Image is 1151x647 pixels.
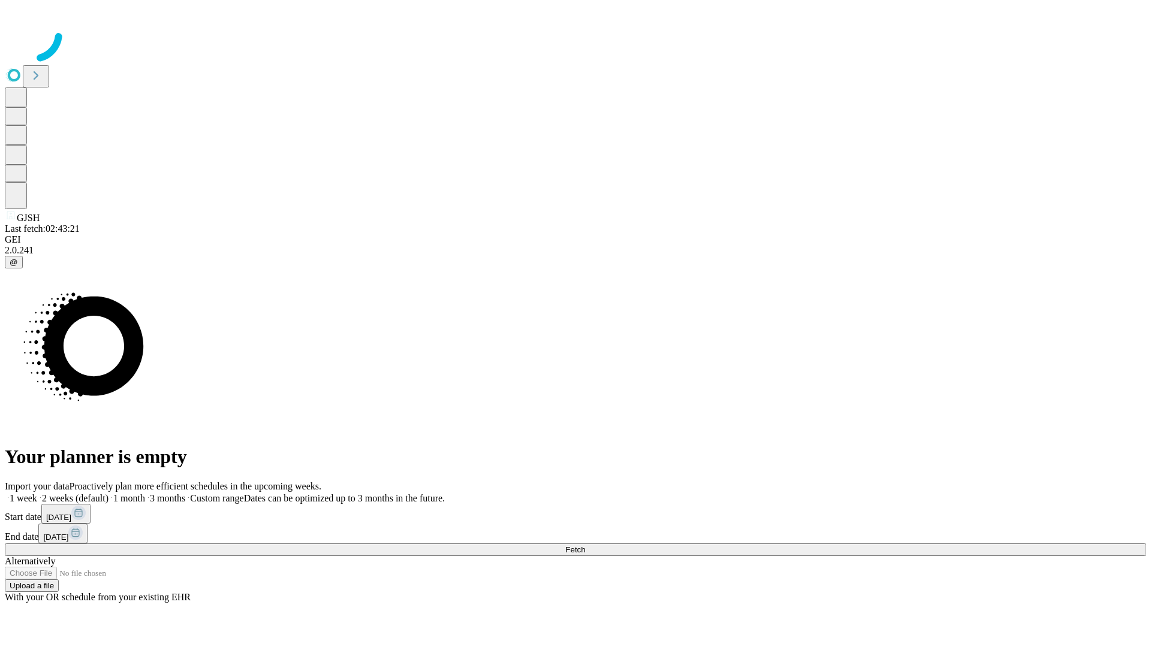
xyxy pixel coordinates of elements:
[5,245,1146,256] div: 2.0.241
[5,481,70,491] span: Import your data
[38,524,88,543] button: [DATE]
[190,493,243,503] span: Custom range
[5,256,23,268] button: @
[5,504,1146,524] div: Start date
[46,513,71,522] span: [DATE]
[5,446,1146,468] h1: Your planner is empty
[150,493,185,503] span: 3 months
[70,481,321,491] span: Proactively plan more efficient schedules in the upcoming weeks.
[5,223,80,234] span: Last fetch: 02:43:21
[244,493,445,503] span: Dates can be optimized up to 3 months in the future.
[5,556,55,566] span: Alternatively
[10,258,18,267] span: @
[5,234,1146,245] div: GEI
[5,579,59,592] button: Upload a file
[5,524,1146,543] div: End date
[565,545,585,554] span: Fetch
[41,504,91,524] button: [DATE]
[5,543,1146,556] button: Fetch
[42,493,109,503] span: 2 weeks (default)
[10,493,37,503] span: 1 week
[5,592,191,602] span: With your OR schedule from your existing EHR
[17,213,40,223] span: GJSH
[113,493,145,503] span: 1 month
[43,533,68,542] span: [DATE]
